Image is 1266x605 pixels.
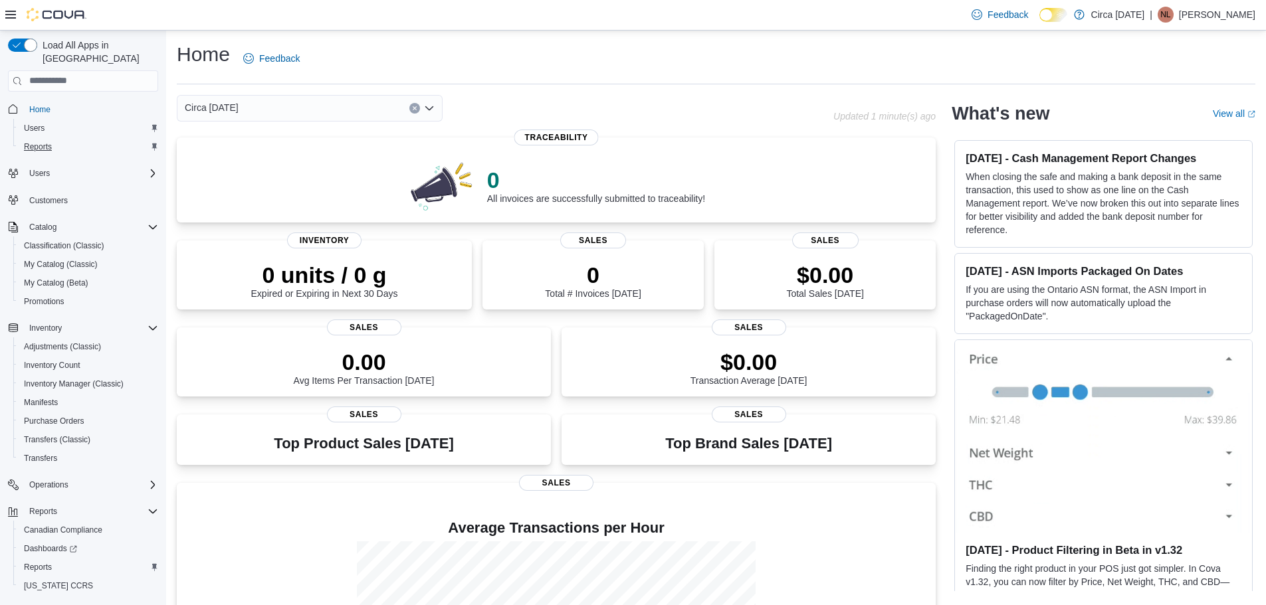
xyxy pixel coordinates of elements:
input: Dark Mode [1039,8,1067,22]
button: Users [13,119,163,137]
button: Catalog [24,219,62,235]
div: Transaction Average [DATE] [690,349,807,386]
span: Sales [560,232,627,248]
span: Purchase Orders [19,413,158,429]
button: Catalog [3,218,163,236]
span: Feedback [988,8,1028,21]
button: Manifests [13,393,163,412]
button: Reports [13,558,163,576]
h3: [DATE] - Cash Management Report Changes [966,151,1241,165]
button: Home [3,100,163,119]
span: NL [1160,7,1170,23]
button: Operations [24,477,74,493]
span: Sales [327,406,401,422]
button: [US_STATE] CCRS [13,576,163,595]
span: Sales [792,232,859,248]
a: Feedback [238,45,305,72]
p: Updated 1 minute(s) ago [833,111,936,122]
a: Purchase Orders [19,413,90,429]
a: Reports [19,139,57,155]
div: Expired or Expiring in Next 30 Days [251,262,398,299]
button: Purchase Orders [13,412,163,430]
a: Canadian Compliance [19,522,108,538]
h1: Home [177,41,230,68]
button: Reports [13,137,163,156]
button: Promotions [13,292,163,311]
span: Inventory Manager (Classic) [19,376,158,392]
a: Dashboards [19,541,82,557]
a: Manifests [19,394,63,410]
a: View allExternal link [1213,108,1255,119]
span: Dashboards [19,541,158,557]
h3: Top Product Sales [DATE] [274,436,453,452]
button: Users [3,164,163,183]
span: Reports [24,141,52,152]
span: My Catalog (Classic) [24,259,98,270]
span: Users [19,120,158,136]
button: Transfers [13,449,163,468]
span: Sales [327,319,401,335]
button: Canadian Compliance [13,521,163,539]
span: My Catalog (Beta) [19,275,158,291]
p: [PERSON_NAME] [1179,7,1255,23]
p: $0.00 [786,262,863,288]
p: 0 [545,262,641,288]
a: Home [24,102,56,118]
span: Canadian Compliance [19,522,158,538]
span: Reports [29,506,57,517]
span: Home [29,104,51,115]
span: Promotions [24,296,64,307]
p: 0 units / 0 g [251,262,398,288]
span: Inventory [287,232,362,248]
a: Customers [24,193,73,209]
span: Catalog [24,219,158,235]
a: Adjustments (Classic) [19,339,106,355]
span: Reports [24,562,52,572]
button: My Catalog (Classic) [13,255,163,274]
button: Reports [3,502,163,521]
span: Operations [29,479,68,490]
span: Traceability [514,130,599,145]
a: Inventory Count [19,357,86,373]
span: Inventory Count [19,357,158,373]
span: Manifests [24,397,58,408]
a: Inventory Manager (Classic) [19,376,129,392]
div: Total Sales [DATE] [786,262,863,299]
a: Users [19,120,50,136]
span: Adjustments (Classic) [19,339,158,355]
span: My Catalog (Classic) [19,256,158,272]
h3: Top Brand Sales [DATE] [665,436,832,452]
a: Transfers [19,450,62,466]
h3: [DATE] - ASN Imports Packaged On Dates [966,264,1241,278]
span: Catalog [29,222,56,232]
a: Classification (Classic) [19,238,110,254]
span: Inventory [24,320,158,336]
span: Transfers (Classic) [24,434,90,445]
span: Dark Mode [1039,22,1040,23]
span: Dashboards [24,543,77,554]
span: Purchase Orders [24,416,84,426]
span: Inventory Manager (Classic) [24,379,124,389]
p: 0.00 [294,349,435,375]
span: Feedback [259,52,300,65]
span: Canadian Compliance [24,525,102,535]
span: My Catalog (Beta) [24,278,88,288]
span: Operations [24,477,158,493]
span: Inventory [29,323,62,333]
span: Adjustments (Classic) [24,341,101,352]
button: Inventory [24,320,67,336]
span: Sales [519,475,593,491]
span: Classification (Classic) [19,238,158,254]
button: Users [24,165,55,181]
button: Clear input [409,103,420,114]
span: Reports [19,559,158,575]
span: Washington CCRS [19,578,158,594]
span: Customers [29,195,68,206]
button: Customers [3,191,163,210]
div: Total # Invoices [DATE] [545,262,641,299]
a: My Catalog (Beta) [19,275,94,291]
button: Inventory Count [13,356,163,375]
button: Adjustments (Classic) [13,337,163,356]
p: If you are using the Ontario ASN format, the ASN Import in purchase orders will now automatically... [966,283,1241,323]
div: Natasha Livermore [1158,7,1174,23]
